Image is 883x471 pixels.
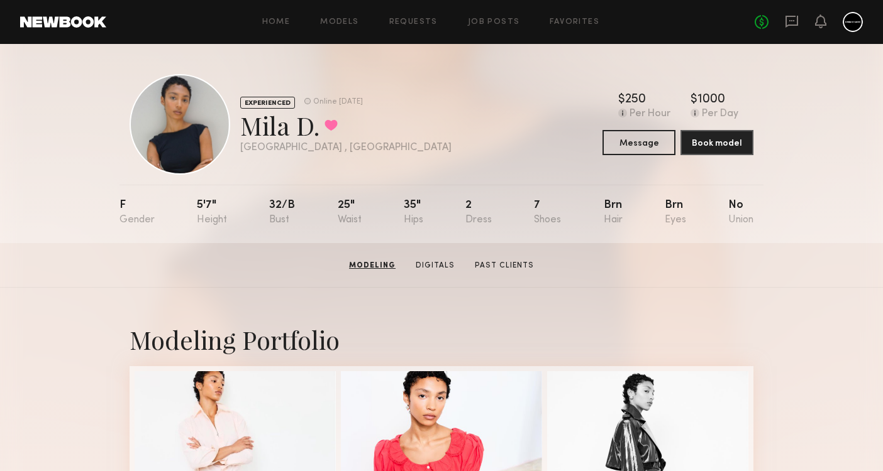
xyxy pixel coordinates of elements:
a: Home [262,18,291,26]
div: Per Hour [630,109,670,120]
div: No [728,200,753,225]
a: Digitals [411,260,460,271]
a: Past Clients [470,260,539,271]
div: 7 [534,200,561,225]
a: Requests [389,18,438,26]
div: 32/b [269,200,295,225]
a: Favorites [550,18,599,26]
div: 25" [338,200,362,225]
div: Brn [604,200,623,225]
div: 35" [404,200,423,225]
div: 1000 [697,94,725,106]
div: EXPERIENCED [240,97,295,109]
div: F [119,200,155,225]
div: Per Day [702,109,738,120]
a: Models [320,18,358,26]
button: Message [603,130,675,155]
div: Mila D. [240,109,452,142]
div: Brn [665,200,686,225]
div: Modeling Portfolio [130,323,753,356]
button: Book model [680,130,753,155]
div: $ [691,94,697,106]
a: Job Posts [468,18,520,26]
div: $ [618,94,625,106]
div: [GEOGRAPHIC_DATA] , [GEOGRAPHIC_DATA] [240,143,452,153]
div: 2 [465,200,492,225]
div: 5'7" [197,200,227,225]
div: 250 [625,94,646,106]
a: Modeling [344,260,401,271]
div: Online [DATE] [313,98,363,106]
